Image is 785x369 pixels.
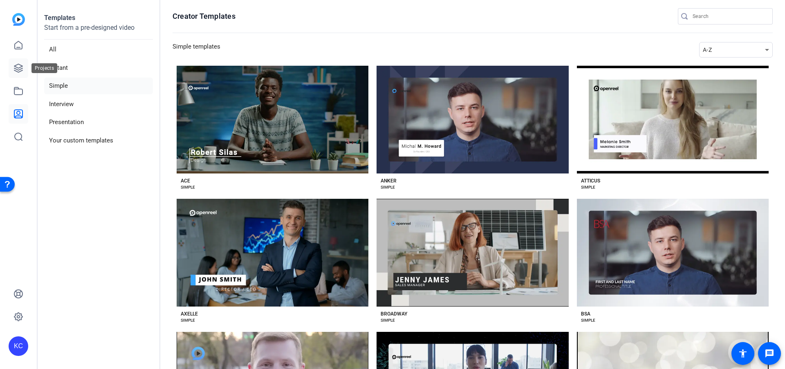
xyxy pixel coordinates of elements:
div: ANKER [381,178,397,184]
strong: Templates [44,14,75,22]
button: Template image [377,199,568,307]
div: SIMPLE [581,317,595,324]
div: SIMPLE [381,184,395,191]
li: All [44,41,153,58]
div: SIMPLE [181,184,195,191]
li: Simple [44,78,153,94]
div: SIMPLE [581,184,595,191]
div: Projects [31,63,57,73]
div: KC [9,336,28,356]
button: Template image [177,66,368,173]
div: BROADWAY [381,311,407,317]
h1: Creator Templates [173,11,235,21]
h3: Simple templates [173,42,220,58]
mat-icon: message [765,349,774,358]
button: Template image [577,66,769,173]
div: AXELLE [181,311,198,317]
li: Instant [44,60,153,76]
img: blue-gradient.svg [12,13,25,26]
div: BSA [581,311,590,317]
p: Start from a pre-designed video [44,23,153,40]
li: Your custom templates [44,132,153,149]
li: Presentation [44,114,153,131]
div: SIMPLE [381,317,395,324]
button: Template image [377,66,568,173]
mat-icon: accessibility [738,349,748,358]
div: ACE [181,178,190,184]
span: A-Z [703,47,712,53]
button: Template image [577,199,769,307]
input: Search [693,11,766,21]
div: ATTICUS [581,178,600,184]
button: Template image [177,199,368,307]
div: SIMPLE [181,317,195,324]
li: Interview [44,96,153,113]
